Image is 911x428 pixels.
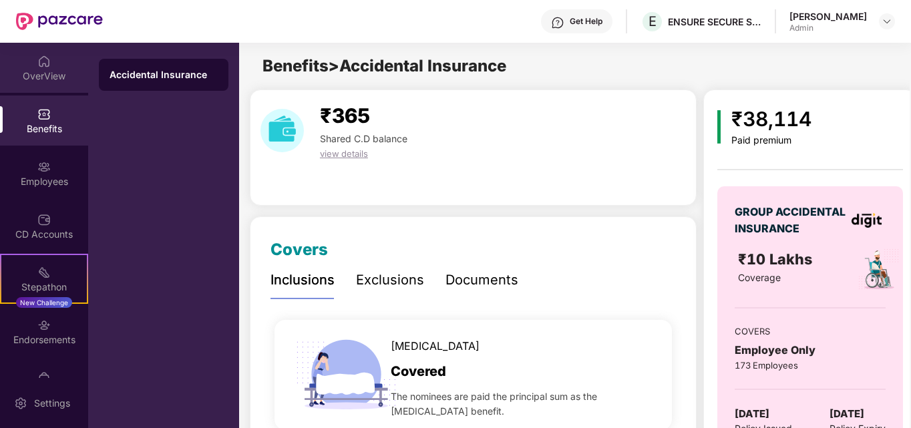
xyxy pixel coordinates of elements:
[270,270,335,290] div: Inclusions
[649,13,657,29] span: E
[37,371,51,385] img: svg+xml;base64,PHN2ZyBpZD0iTXlfT3JkZXJzIiBkYXRhLW5hbWU9Ik15IE9yZGVycyIgeG1sbnM9Imh0dHA6Ly93d3cudz...
[789,10,867,23] div: [PERSON_NAME]
[37,266,51,279] img: svg+xml;base64,PHN2ZyB4bWxucz0iaHR0cDovL3d3dy53My5vcmcvMjAwMC9zdmciIHdpZHRoPSIyMSIgaGVpZ2h0PSIyMC...
[14,397,27,410] img: svg+xml;base64,PHN2ZyBpZD0iU2V0dGluZy0yMHgyMCIgeG1sbnM9Imh0dHA6Ly93d3cudzMub3JnLzIwMDAvc3ZnIiB3aW...
[735,342,886,359] div: Employee Only
[16,297,72,308] div: New Challenge
[735,204,848,237] div: GROUP ACCIDENTAL INSURANCE
[37,213,51,226] img: svg+xml;base64,PHN2ZyBpZD0iQ0RfQWNjb3VudHMiIGRhdGEtbmFtZT0iQ0QgQWNjb3VudHMiIHhtbG5zPSJodHRwOi8vd3...
[735,325,886,338] div: COVERS
[391,338,480,355] span: [MEDICAL_DATA]
[270,237,328,262] div: Covers
[735,406,769,422] span: [DATE]
[320,103,370,128] span: ₹365
[391,361,446,382] span: Covered
[1,280,87,294] div: Stepathon
[551,16,564,29] img: svg+xml;base64,PHN2ZyBpZD0iSGVscC0zMngzMiIgeG1sbnM9Imh0dHA6Ly93d3cudzMub3JnLzIwMDAvc3ZnIiB3aWR0aD...
[852,213,882,228] img: insurerLogo
[789,23,867,33] div: Admin
[570,16,602,27] div: Get Help
[37,55,51,68] img: svg+xml;base64,PHN2ZyBpZD0iSG9tZSIgeG1sbnM9Imh0dHA6Ly93d3cudzMub3JnLzIwMDAvc3ZnIiB3aWR0aD0iMjAiIG...
[37,108,51,121] img: svg+xml;base64,PHN2ZyBpZD0iQmVuZWZpdHMiIHhtbG5zPSJodHRwOi8vd3d3LnczLm9yZy8yMDAwL3N2ZyIgd2lkdGg9Ij...
[857,248,900,291] img: policyIcon
[445,270,518,290] div: Documents
[882,16,892,27] img: svg+xml;base64,PHN2ZyBpZD0iRHJvcGRvd24tMzJ4MzIiIHhtbG5zPSJodHRwOi8vd3d3LnczLm9yZy8yMDAwL3N2ZyIgd2...
[356,270,424,290] div: Exclusions
[30,397,74,410] div: Settings
[320,148,368,159] span: view details
[735,359,886,372] div: 173 Employees
[37,160,51,174] img: svg+xml;base64,PHN2ZyBpZD0iRW1wbG95ZWVzIiB4bWxucz0iaHR0cDovL3d3dy53My5vcmcvMjAwMC9zdmciIHdpZHRoPS...
[668,15,761,28] div: ENSURE SECURE SERVICES PRIVATE LIMITED
[391,389,656,419] span: The nominees are paid the principal sum as the [MEDICAL_DATA] benefit.
[37,318,51,332] img: svg+xml;base64,PHN2ZyBpZD0iRW5kb3JzZW1lbnRzIiB4bWxucz0iaHR0cDovL3d3dy53My5vcmcvMjAwMC9zdmciIHdpZH...
[731,135,811,146] div: Paid premium
[717,110,721,144] img: icon
[320,133,407,144] span: Shared C.D balance
[731,103,811,135] div: ₹38,114
[110,68,218,81] div: Accidental Insurance
[16,13,103,30] img: New Pazcare Logo
[830,406,864,422] span: [DATE]
[262,56,506,75] span: Benefits > Accidental Insurance
[260,109,304,152] img: download
[738,250,816,268] span: ₹10 Lakhs
[738,272,781,283] span: Coverage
